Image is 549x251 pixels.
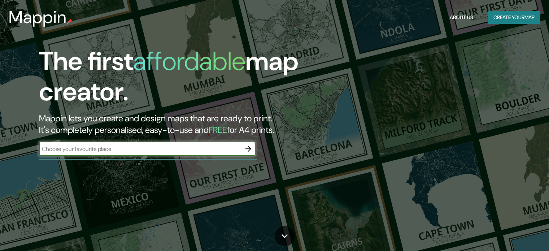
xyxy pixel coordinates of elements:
h5: FREE [209,124,227,135]
img: mappin-pin [67,19,73,25]
h2: Mappin lets you create and design maps that are ready to print. It's completely personalised, eas... [39,113,314,136]
input: Choose your favourite place [39,145,241,153]
button: Create yourmap [488,11,540,24]
h1: The first map creator. [39,46,314,113]
h3: Mappin [9,7,67,27]
button: About Us [447,11,476,24]
h1: affordable [133,44,245,78]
